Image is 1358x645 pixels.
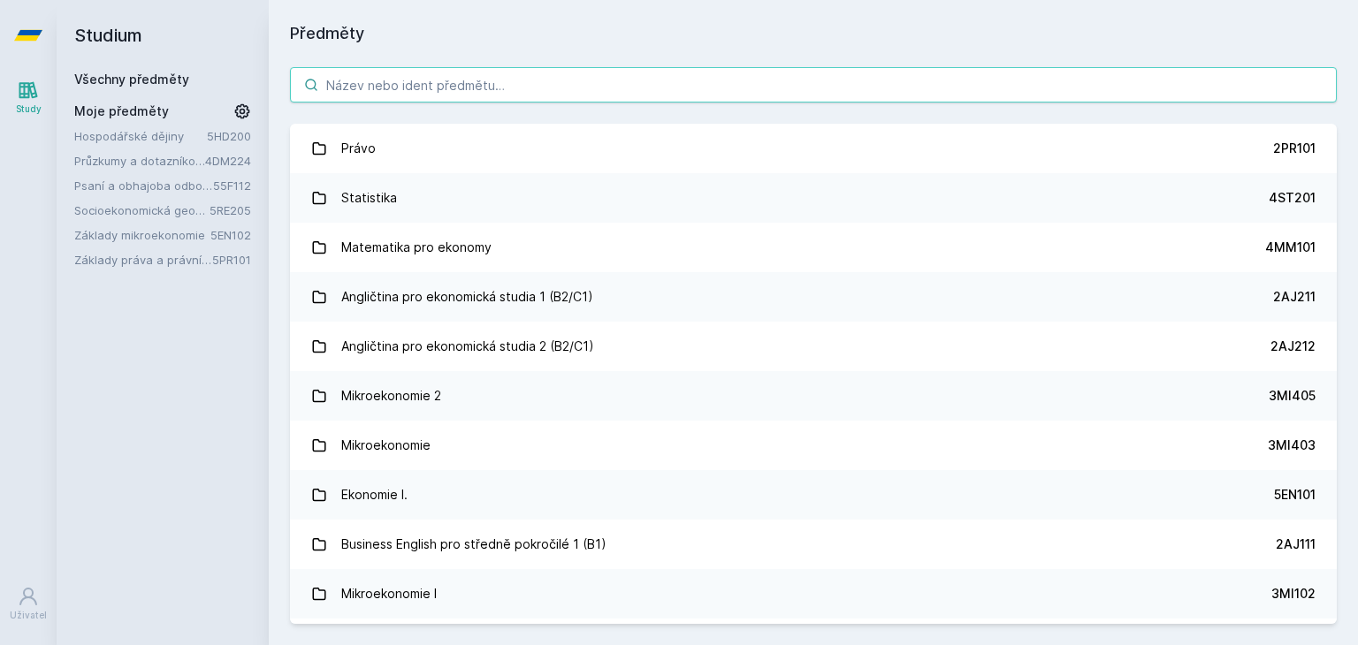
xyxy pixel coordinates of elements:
div: Mikroekonomie I [341,576,437,611]
div: 4MM101 [1265,239,1316,256]
h1: Předměty [290,21,1337,46]
input: Název nebo ident předmětu… [290,67,1337,102]
div: Angličtina pro ekonomická studia 1 (B2/C1) [341,279,593,315]
div: Ekonomie I. [341,477,408,512]
div: 2AJ212 [1270,338,1316,355]
a: 55F112 [213,178,251,193]
a: Matematika pro ekonomy 4MM101 [290,223,1337,272]
a: Angličtina pro ekonomická studia 1 (B2/C1) 2AJ211 [290,272,1337,322]
a: Právo 2PR101 [290,124,1337,173]
a: Všechny předměty [74,72,189,87]
a: Průzkumy a dotazníková šetření [74,152,205,170]
div: 3MI405 [1269,387,1316,405]
div: 2PR101 [1273,140,1316,157]
a: Ekonomie I. 5EN101 [290,470,1337,520]
a: Statistika 4ST201 [290,173,1337,223]
a: 5EN102 [210,228,251,242]
div: 4ST201 [1269,189,1316,207]
a: 5RE205 [210,203,251,217]
div: Mikroekonomie 2 [341,378,441,414]
div: 2AJ111 [1276,535,1316,553]
a: 5PR101 [212,253,251,267]
div: Business English pro středně pokročilé 1 (B1) [341,527,607,562]
a: Hospodářské dějiny [74,127,207,145]
a: Základy práva a právní nauky [74,251,212,269]
a: Mikroekonomie 3MI403 [290,421,1337,470]
div: Mikroekonomie [341,428,431,463]
div: 2AJ211 [1273,288,1316,306]
div: 3MI403 [1268,436,1316,454]
a: 5HD200 [207,129,251,143]
div: 3MI102 [1271,585,1316,603]
div: Statistika [341,180,397,216]
a: Psaní a obhajoba odborné práce [74,177,213,194]
a: Mikroekonomie 2 3MI405 [290,371,1337,421]
span: Moje předměty [74,102,169,120]
a: 4DM224 [205,154,251,168]
div: Matematika pro ekonomy [341,230,492,265]
a: Socioekonomická geografie [74,201,210,219]
a: Mikroekonomie I 3MI102 [290,569,1337,618]
a: Study [4,71,53,125]
div: 5EN101 [1274,486,1316,504]
a: Angličtina pro ekonomická studia 2 (B2/C1) 2AJ212 [290,322,1337,371]
div: Study [16,102,42,116]
a: Základy mikroekonomie [74,226,210,244]
a: Uživatel [4,577,53,631]
div: Právo [341,131,376,166]
div: Uživatel [10,609,47,622]
div: Angličtina pro ekonomická studia 2 (B2/C1) [341,329,594,364]
a: Business English pro středně pokročilé 1 (B1) 2AJ111 [290,520,1337,569]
